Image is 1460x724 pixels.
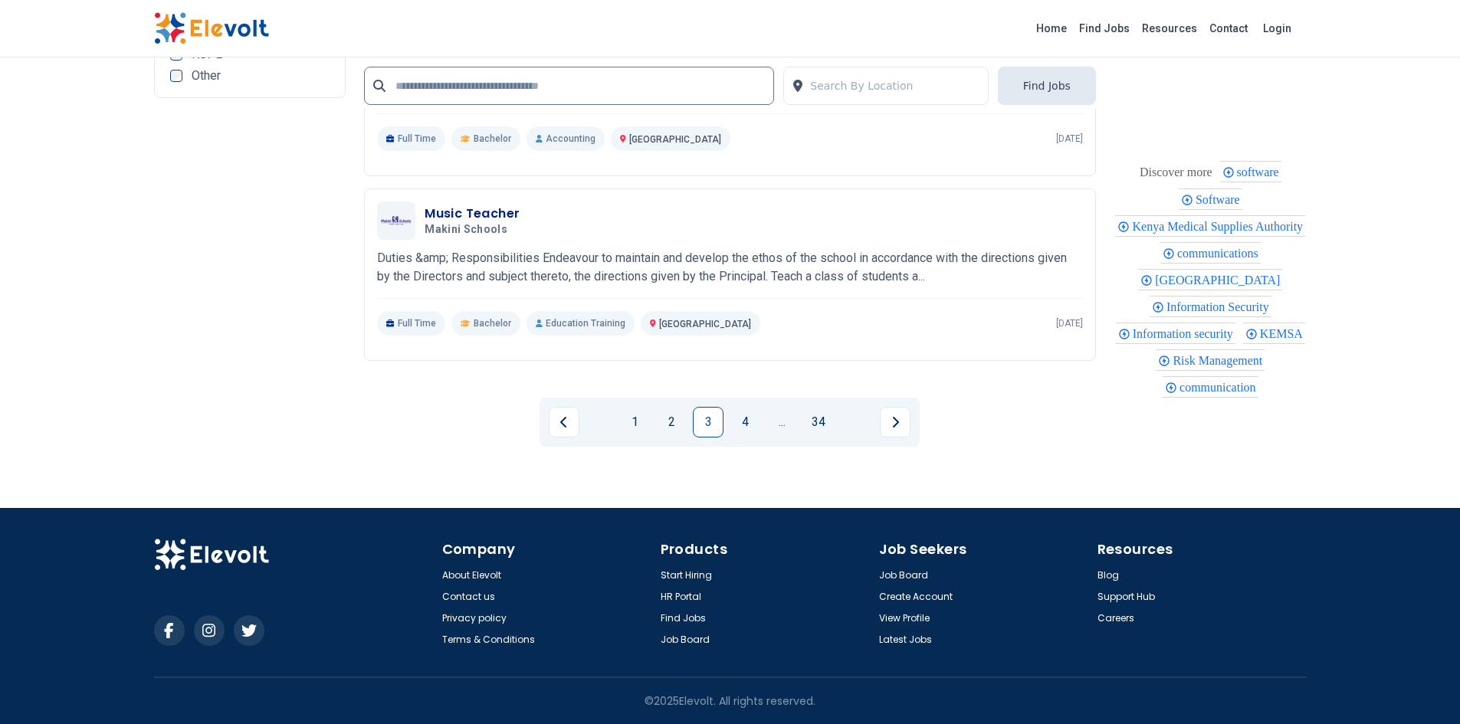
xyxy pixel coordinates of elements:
h4: Company [442,539,651,560]
a: Login [1254,13,1301,44]
span: [GEOGRAPHIC_DATA] [659,319,751,329]
span: Makini Schools [425,223,507,237]
h4: Products [661,539,870,560]
img: Makini Schools [381,216,412,226]
span: software [1237,165,1284,179]
span: communication [1179,381,1261,394]
a: Makini SchoolsMusic TeacherMakini SchoolsDuties &amp; Responsibilities Endeavour to maintain and ... [377,201,1083,336]
a: Resources [1136,16,1203,41]
a: Blog [1097,569,1119,581]
div: software [1220,161,1281,182]
a: Start Hiring [661,569,712,581]
a: Careers [1097,612,1134,624]
p: [DATE] [1056,133,1083,145]
p: Full Time [377,126,445,151]
span: Bachelor [474,317,511,329]
span: Software [1196,193,1245,206]
span: KEMSA [1260,327,1307,340]
a: Page 4 [730,407,760,437]
span: [GEOGRAPHIC_DATA] [629,134,721,145]
div: communications [1160,242,1261,264]
div: KEMSA [1243,323,1305,344]
a: Privacy policy [442,612,507,624]
p: Education Training [527,311,635,336]
a: View Profile [879,612,930,624]
span: Other [192,70,221,82]
span: Information Security [1166,300,1274,313]
h4: Job Seekers [879,539,1088,560]
span: Bachelor [474,133,511,145]
a: Support Hub [1097,591,1155,603]
div: Avenue Hospital [1138,269,1282,290]
a: Create Account [879,591,953,603]
a: Terms & Conditions [442,634,535,646]
a: Latest Jobs [879,634,932,646]
a: Job Board [661,634,710,646]
button: Find Jobs [998,67,1096,105]
a: Page 3 is your current page [693,407,723,437]
p: Duties &amp; Responsibilities Endeavour to maintain and develop the ethos of the school in accord... [377,249,1083,286]
div: Kenya Medical Supplies Authority [1115,215,1305,237]
iframe: Chat Widget [1383,650,1460,724]
div: Risk Management [1156,349,1265,371]
span: Risk Management [1173,354,1267,367]
a: Find Jobs [1073,16,1136,41]
img: Elevolt [154,539,269,571]
ul: Pagination [549,407,910,437]
a: Page 2 [656,407,687,437]
a: Contact [1203,16,1254,41]
a: About Elevolt [442,569,501,581]
h4: Resources [1097,539,1307,560]
div: These are topics related to the article that might interest you [1140,162,1212,183]
span: Information security [1133,327,1238,340]
div: Software [1179,188,1242,210]
a: Page 34 [803,407,834,437]
p: Full Time [377,311,445,336]
span: communications [1177,247,1263,260]
input: Other [170,70,182,82]
div: Information Security [1150,296,1271,317]
a: Job Board [879,569,928,581]
span: KCPE [192,48,222,61]
a: Contact us [442,591,495,603]
iframe: Advertisement [154,110,346,410]
span: Kenya Medical Supplies Authority [1132,220,1307,233]
p: Accounting [527,126,605,151]
p: [DATE] [1056,317,1083,329]
a: Page 1 [619,407,650,437]
a: HR Portal [661,591,701,603]
div: Information security [1116,323,1235,344]
p: © 2025 Elevolt. All rights reserved. [645,693,815,709]
h3: Music Teacher [425,205,520,223]
a: Home [1030,16,1073,41]
span: [GEOGRAPHIC_DATA] [1155,274,1284,287]
a: Find Jobs [661,612,706,624]
a: Next page [880,407,910,437]
a: Jump forward [766,407,797,437]
a: Previous page [549,407,579,437]
img: Elevolt [154,12,269,44]
div: communication [1163,376,1258,398]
